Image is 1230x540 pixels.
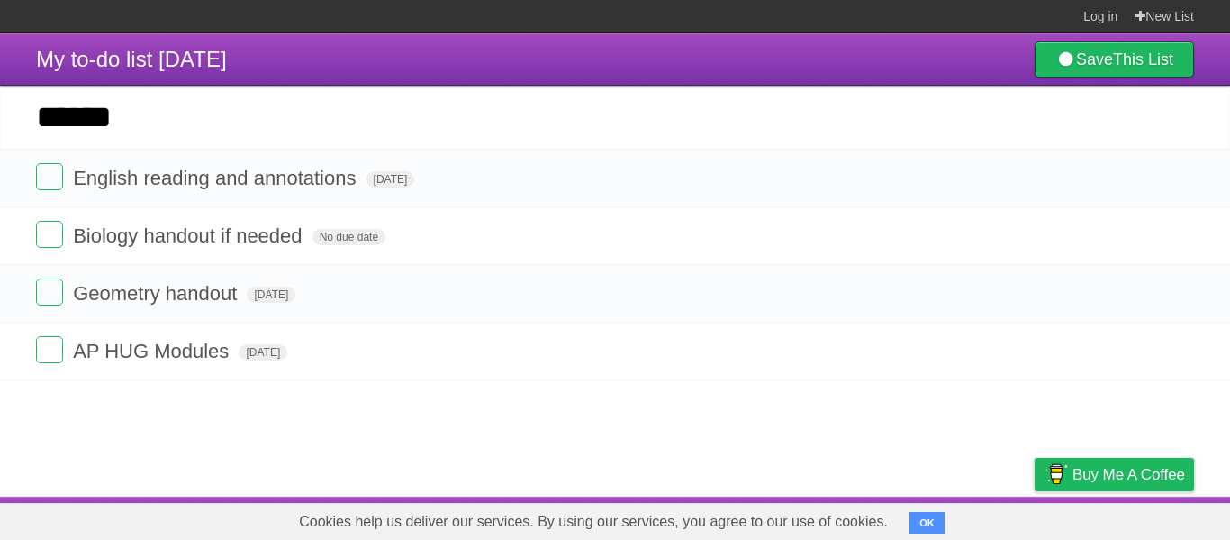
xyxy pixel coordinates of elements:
[36,336,63,363] label: Done
[855,501,927,535] a: Developers
[1035,41,1194,78] a: SaveThis List
[1081,501,1194,535] a: Suggest a feature
[281,504,906,540] span: Cookies help us deliver our services. By using our services, you agree to our use of cookies.
[1044,459,1068,490] img: Buy me a coffee
[312,229,385,245] span: No due date
[1035,458,1194,491] a: Buy me a coffee
[795,501,833,535] a: About
[909,512,945,534] button: OK
[366,171,415,188] span: [DATE]
[36,221,63,248] label: Done
[950,501,990,535] a: Terms
[1072,459,1185,490] span: Buy me a coffee
[239,344,287,361] span: [DATE]
[36,279,63,306] label: Done
[247,287,295,303] span: [DATE]
[36,47,227,71] span: My to-do list [DATE]
[73,282,241,305] span: Geometry handout
[36,163,63,190] label: Done
[73,224,306,247] span: Biology handout if needed
[1113,50,1173,69] b: This List
[73,167,360,189] span: English reading and annotations
[73,340,233,362] span: AP HUG Modules
[1011,501,1058,535] a: Privacy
